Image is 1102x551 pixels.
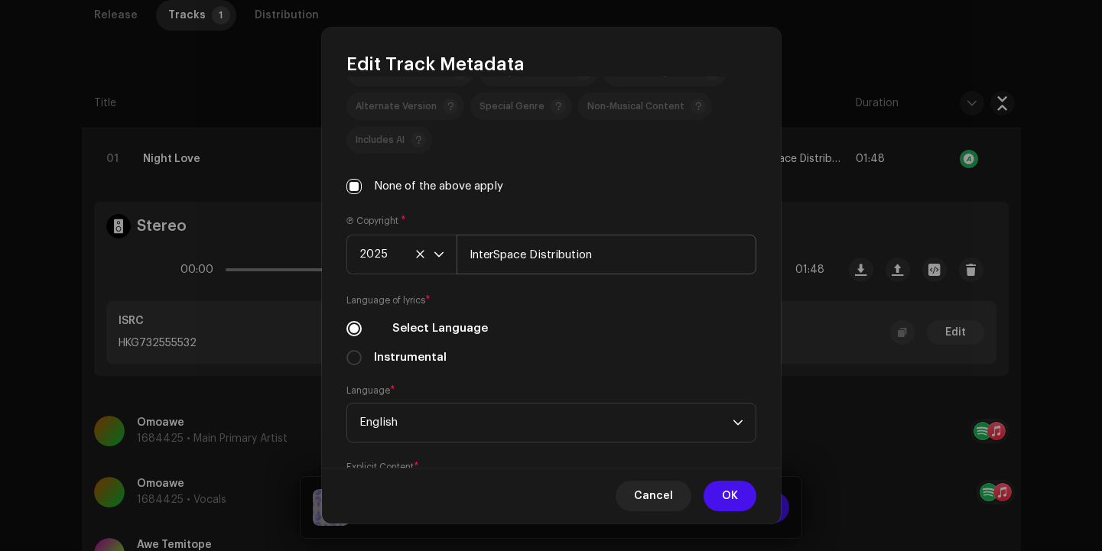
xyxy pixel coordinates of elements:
[346,293,425,308] small: Language of lyrics
[434,235,444,274] div: dropdown trigger
[722,481,738,511] span: OK
[374,349,447,366] label: Instrumental
[704,481,756,511] button: OK
[359,235,434,274] span: 2025
[616,481,691,511] button: Cancel
[346,461,756,473] label: Explicit Content
[374,178,503,195] label: None of the above apply
[359,404,733,442] span: English
[457,235,756,274] input: e.g. Label LLC
[392,320,488,337] label: Select Language
[346,384,395,397] label: Language
[634,481,673,511] span: Cancel
[346,213,398,229] small: Ⓟ Copyright
[346,52,525,76] span: Edit Track Metadata
[733,404,743,442] div: dropdown trigger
